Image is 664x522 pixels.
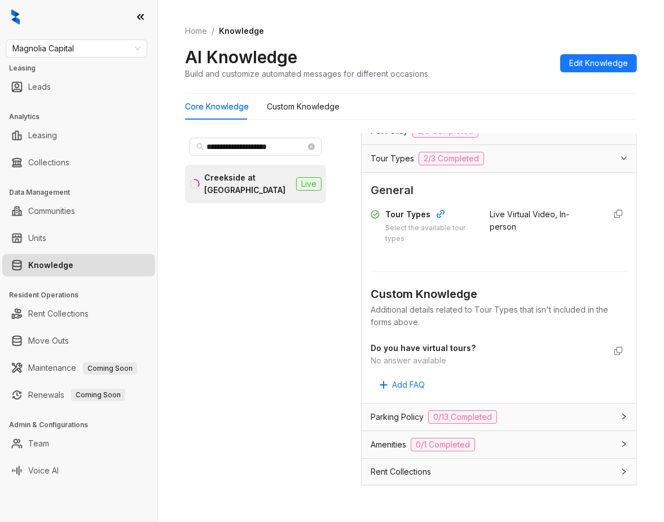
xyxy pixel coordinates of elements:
[419,152,484,165] span: 2/3 Completed
[28,227,46,249] a: Units
[28,254,73,277] a: Knowledge
[2,124,155,147] li: Leasing
[185,68,430,80] div: Build and customize automated messages for different occasions.
[9,187,157,198] h3: Data Management
[371,304,627,328] div: Additional details related to Tour Types that isn't included in the forms above.
[28,302,89,325] a: Rent Collections
[362,459,636,485] div: Rent Collections
[2,357,155,379] li: Maintenance
[2,76,155,98] li: Leads
[411,438,475,451] span: 0/1 Completed
[371,466,431,478] span: Rent Collections
[219,26,264,36] span: Knowledge
[28,432,49,455] a: Team
[28,151,69,174] a: Collections
[28,200,75,222] a: Communities
[385,208,476,223] div: Tour Types
[2,302,155,325] li: Rent Collections
[2,459,155,482] li: Voice AI
[621,468,627,475] span: collapsed
[2,254,155,277] li: Knowledge
[83,362,137,375] span: Coming Soon
[362,431,636,458] div: Amenities0/1 Completed
[362,145,636,172] div: Tour Types2/3 Completed
[621,413,627,420] span: collapsed
[308,143,315,150] span: close-circle
[267,100,340,113] div: Custom Knowledge
[2,384,155,406] li: Renewals
[2,227,155,249] li: Units
[9,112,157,122] h3: Analytics
[371,286,627,303] div: Custom Knowledge
[371,182,627,199] span: General
[11,9,20,25] img: logo
[569,57,628,69] span: Edit Knowledge
[371,376,434,394] button: Add FAQ
[204,172,292,196] div: Creekside at [GEOGRAPHIC_DATA]
[28,459,59,482] a: Voice AI
[2,330,155,352] li: Move Outs
[2,151,155,174] li: Collections
[362,403,636,431] div: Parking Policy0/13 Completed
[185,100,249,113] div: Core Knowledge
[28,124,57,147] a: Leasing
[28,330,69,352] a: Move Outs
[371,438,406,451] span: Amenities
[296,177,322,191] span: Live
[71,389,125,401] span: Coming Soon
[196,143,204,151] span: search
[9,420,157,430] h3: Admin & Configurations
[2,200,155,222] li: Communities
[392,379,425,391] span: Add FAQ
[9,63,157,73] h3: Leasing
[371,152,414,165] span: Tour Types
[362,485,636,511] div: Leasing Options
[2,432,155,455] li: Team
[371,343,476,353] strong: Do you have virtual tours?
[371,354,605,367] div: No answer available
[28,384,125,406] a: RenewalsComing Soon
[490,209,570,231] span: Live Virtual Video, In-person
[28,76,51,98] a: Leads
[9,290,157,300] h3: Resident Operations
[185,46,297,68] h2: AI Knowledge
[621,441,627,448] span: collapsed
[560,54,637,72] button: Edit Knowledge
[428,410,497,424] span: 0/13 Completed
[212,25,214,37] li: /
[371,411,424,423] span: Parking Policy
[183,25,209,37] a: Home
[621,155,627,161] span: expanded
[385,223,476,244] div: Select the available tour types
[12,40,140,57] span: Magnolia Capital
